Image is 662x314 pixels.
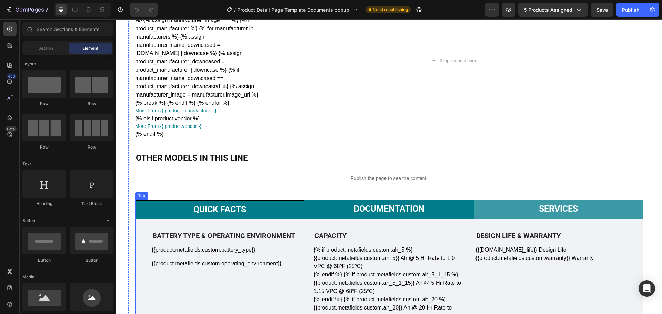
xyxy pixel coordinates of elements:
span: Media [22,274,34,280]
span: Toggle open [102,159,113,170]
span: Text [22,161,31,167]
span: Button [22,217,35,224]
div: {{product.metafields.custom.operating_environment}} [36,240,165,249]
iframe: Design area [116,19,662,314]
div: Heading [22,201,66,207]
button: Publish [616,3,645,17]
span: Toggle open [102,215,113,226]
div: Row [22,144,66,150]
strong: Other models in this line [20,134,132,143]
div: Undo/Redo [130,3,158,17]
div: Publish [622,6,639,13]
p: 7 [45,6,48,14]
span: Need republishing [373,7,408,13]
div: {{[DOMAIN_NAME]_life}} Design Life {{product.metafields.custom.warranty}} Warranty [359,226,478,243]
div: Button [70,257,113,263]
span: More From {{ product_manufacturer }} → [19,89,107,94]
p: Quick Facts [77,185,130,195]
p: {{product.metafields.custom.ah_5}} Ah @ 5 Hr Rate to 1.0 VPC @ 68ºF (25ºC) [198,235,349,251]
button: Save [591,3,613,17]
span: Layout [22,61,36,67]
h2: CAPACITY [198,211,349,222]
div: Beta [5,126,17,132]
p: Documentation [238,184,308,195]
div: Open Intercom Messenger [639,280,655,297]
h2: design life & warranty [359,211,510,222]
div: {{product.metafields.custom.battery_type}} [36,226,165,235]
span: More From {{ product.vendor }} → [19,104,91,110]
div: Tab [20,173,30,180]
div: Text Block [70,201,113,207]
span: Save [596,7,608,13]
span: Element [82,45,98,51]
span: Product Detail Page Template Documents popup [237,6,349,13]
span: Toggle open [102,272,113,283]
p: {{product.metafields.custom.ah_5_1_15}} Ah @ 5 Hr Rate to 1.15 VPC @ 68ºF (25ºC) [198,260,349,276]
button: 5 products assigned [518,3,588,17]
p: {{product.metafields.custom.ah_20}} Ah @ 20 Hr Rate to 1.75 VPC @ 77ºF (25ºC) [198,284,349,301]
div: Row [22,101,66,107]
div: Row [70,144,113,150]
p: Publish the page to see the content. [19,155,527,163]
div: 450 [7,73,17,79]
div: Drop element here [323,39,360,44]
span: Toggle open [102,59,113,70]
span: 5 products assigned [524,6,572,13]
span: / [234,6,236,13]
button: 7 [3,3,51,17]
h2: Battery type & OPERATING ENVIRONMENT [36,211,187,222]
input: Search Sections & Elements [22,22,113,36]
div: Row [70,101,113,107]
div: Button [22,257,66,263]
span: Section [38,45,53,51]
p: Services [423,184,462,195]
